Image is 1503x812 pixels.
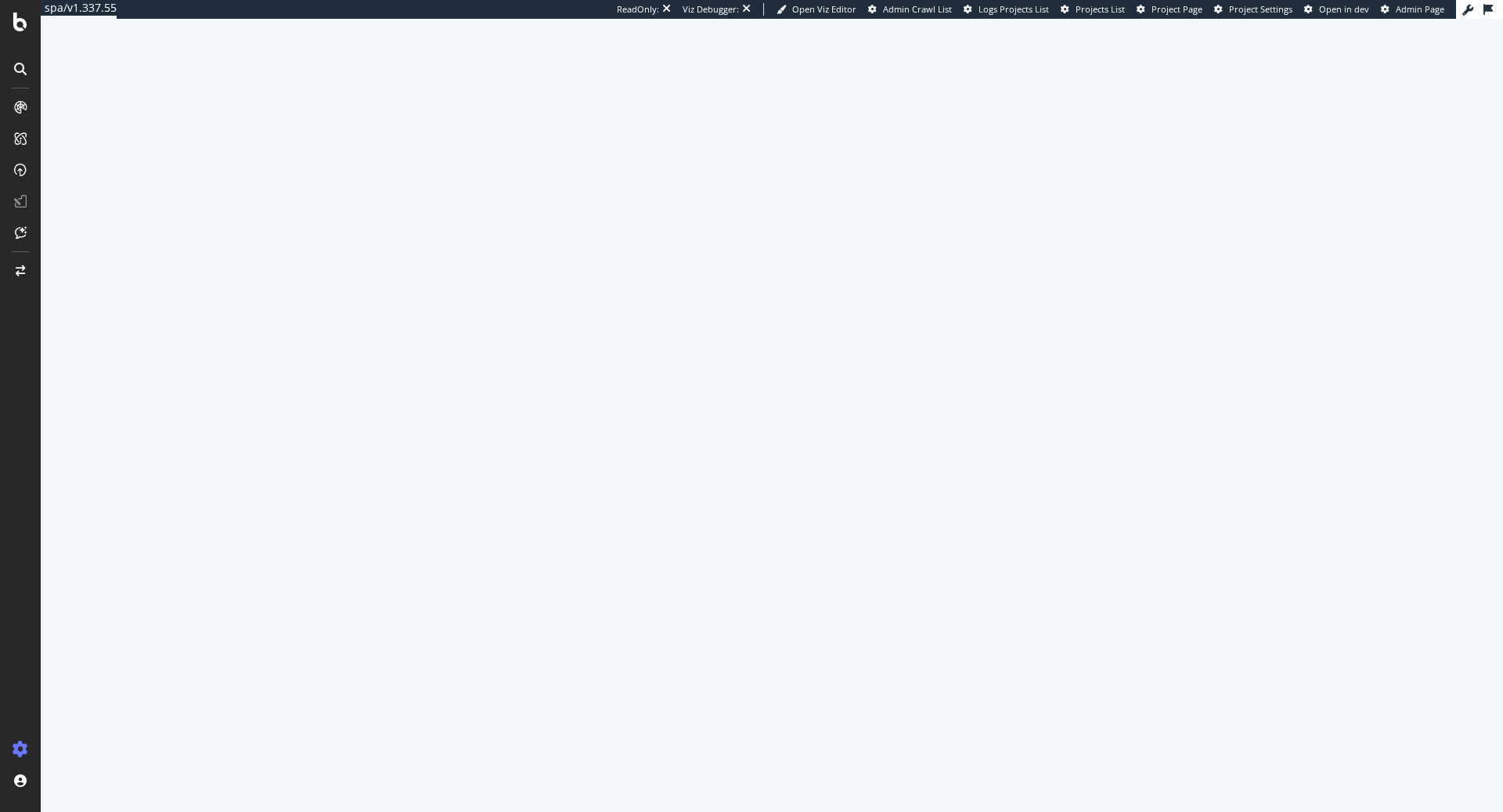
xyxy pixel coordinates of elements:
[1304,3,1369,16] a: Open in dev
[792,3,856,15] span: Open Viz Editor
[617,3,659,16] div: ReadOnly:
[979,3,1049,15] span: Logs Projects List
[1229,3,1292,15] span: Project Settings
[1076,3,1125,15] span: Projects List
[1137,3,1202,16] a: Project Page
[1214,3,1292,16] a: Project Settings
[1152,3,1202,15] span: Project Page
[883,3,952,15] span: Admin Crawl List
[964,3,1049,16] a: Logs Projects List
[1396,3,1444,15] span: Admin Page
[1381,3,1444,16] a: Admin Page
[1061,3,1125,16] a: Projects List
[1319,3,1369,15] span: Open in dev
[683,3,739,16] div: Viz Debugger:
[715,375,828,431] div: animation
[868,3,952,16] a: Admin Crawl List
[777,3,856,16] a: Open Viz Editor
